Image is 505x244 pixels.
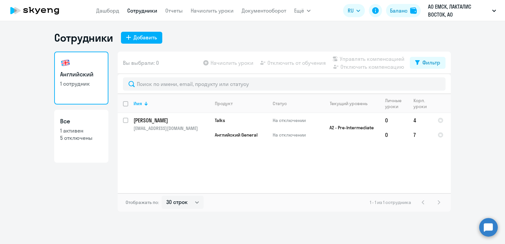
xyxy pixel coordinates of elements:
[408,128,432,142] td: 7
[215,117,225,123] span: Talks
[425,3,499,19] button: АО ЕМСК, ЛАКТАЛИС ВОСТОК, АО
[410,7,417,14] img: balance
[413,98,432,109] div: Корп. уроки
[96,7,119,14] a: Дашборд
[428,3,489,19] p: АО ЕМСК, ЛАКТАЛИС ВОСТОК, АО
[410,57,446,69] button: Фильтр
[134,33,157,41] div: Добавить
[324,101,379,106] div: Текущий уровень
[165,7,183,14] a: Отчеты
[273,117,318,123] p: На отключении
[134,117,208,124] p: [PERSON_NAME]
[60,127,102,134] p: 1 активен
[294,7,304,15] span: Ещё
[273,101,287,106] div: Статус
[273,132,318,138] p: На отключении
[54,52,108,104] a: Английский1 сотрудник
[408,113,432,128] td: 4
[54,31,113,44] h1: Сотрудники
[54,110,108,163] a: Все1 активен5 отключены
[390,7,408,15] div: Баланс
[422,59,440,66] div: Фильтр
[385,98,408,109] div: Личные уроки
[370,199,411,205] span: 1 - 1 из 1 сотрудника
[134,117,209,124] a: [PERSON_NAME]
[134,101,209,106] div: Имя
[134,125,209,131] p: [EMAIL_ADDRESS][DOMAIN_NAME]
[330,101,368,106] div: Текущий уровень
[134,101,142,106] div: Имя
[121,32,162,44] button: Добавить
[123,77,446,91] input: Поиск по имени, email, продукту или статусу
[386,4,421,17] button: Балансbalance
[126,199,159,205] span: Отображать по:
[60,70,102,79] h3: Английский
[318,113,380,142] td: A2 - Pre-Intermediate
[127,7,157,14] a: Сотрудники
[343,4,365,17] button: RU
[348,7,354,15] span: RU
[242,7,286,14] a: Документооборот
[60,134,102,142] p: 5 отключены
[60,58,71,68] img: english
[60,80,102,87] p: 1 сотрудник
[215,132,257,138] span: Английский General
[294,4,311,17] button: Ещё
[215,101,233,106] div: Продукт
[380,113,408,128] td: 0
[191,7,234,14] a: Начислить уроки
[60,117,102,126] h3: Все
[380,128,408,142] td: 0
[123,59,159,67] span: Вы выбрали: 0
